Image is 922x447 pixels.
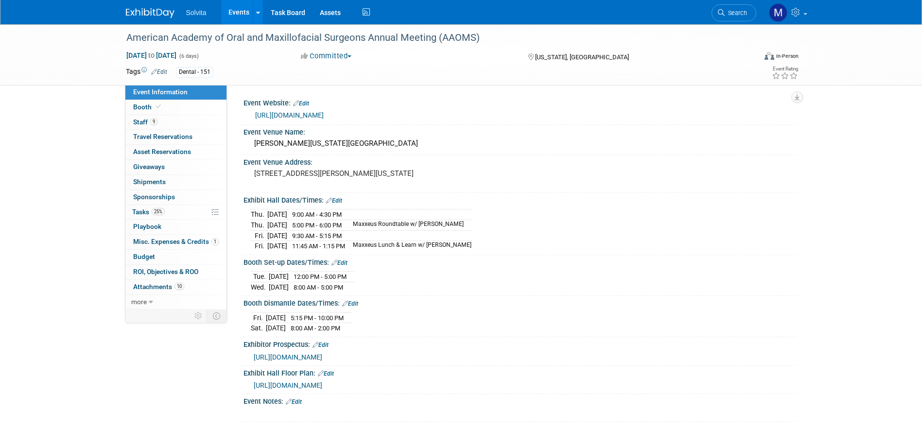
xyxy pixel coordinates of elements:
[535,53,629,61] span: [US_STATE], [GEOGRAPHIC_DATA]
[244,296,797,309] div: Booth Dismantle Dates/Times:
[125,250,226,264] a: Budget
[125,130,226,144] a: Travel Reservations
[251,209,267,220] td: Thu.
[292,242,345,250] span: 11:45 AM - 1:15 PM
[251,323,266,333] td: Sat.
[699,51,799,65] div: Event Format
[313,342,329,348] a: Edit
[133,163,165,171] span: Giveaways
[725,9,747,17] span: Search
[292,222,342,229] span: 5:00 PM - 6:00 PM
[133,148,191,155] span: Asset Reservations
[133,223,161,230] span: Playbook
[772,67,798,71] div: Event Rating
[294,273,347,280] span: 12:00 PM - 5:00 PM
[251,282,269,292] td: Wed.
[318,370,334,377] a: Edit
[125,190,226,205] a: Sponsorships
[267,209,287,220] td: [DATE]
[152,208,165,215] span: 25%
[269,282,289,292] td: [DATE]
[776,52,799,60] div: In-Person
[133,133,192,140] span: Travel Reservations
[769,3,787,22] img: Matthew Burns
[342,300,358,307] a: Edit
[293,100,309,107] a: Edit
[123,29,742,47] div: American Academy of Oral and Maxillofacial Surgeons Annual Meeting (AAOMS)
[126,51,177,60] span: [DATE] [DATE]
[251,220,267,231] td: Thu.
[125,160,226,174] a: Giveaways
[347,241,471,251] td: Maxxeus Lunch & Learn w/ [PERSON_NAME]
[244,366,797,378] div: Exhibit Hall Floor Plan:
[190,309,207,322] td: Personalize Event Tab Strip
[211,238,219,245] span: 1
[269,272,289,282] td: [DATE]
[266,323,286,333] td: [DATE]
[150,118,157,125] span: 9
[251,136,789,151] div: [PERSON_NAME][US_STATE][GEOGRAPHIC_DATA]
[267,230,287,241] td: [DATE]
[712,4,756,21] a: Search
[294,284,343,291] span: 8:00 AM - 5:00 PM
[125,100,226,115] a: Booth
[244,96,797,108] div: Event Website:
[132,208,165,216] span: Tasks
[133,193,175,201] span: Sponsorships
[251,230,267,241] td: Fri.
[251,312,266,323] td: Fri.
[133,268,198,275] span: ROI, Objectives & ROO
[125,145,226,159] a: Asset Reservations
[147,52,156,59] span: to
[133,178,166,186] span: Shipments
[125,220,226,234] a: Playbook
[125,85,226,100] a: Event Information
[254,381,322,389] a: [URL][DOMAIN_NAME]
[267,241,287,251] td: [DATE]
[255,111,324,119] a: [URL][DOMAIN_NAME]
[126,8,174,18] img: ExhibitDay
[347,220,471,231] td: Maxxeus Roundtable w/ [PERSON_NAME]
[331,259,348,266] a: Edit
[244,125,797,137] div: Event Venue Name:
[125,175,226,189] a: Shipments
[133,103,163,111] span: Booth
[125,295,226,309] a: more
[133,283,184,291] span: Attachments
[156,104,161,109] i: Booth reservation complete
[251,241,267,251] td: Fri.
[174,283,184,290] span: 10
[176,67,213,77] div: Dental - 151
[254,353,322,361] a: [URL][DOMAIN_NAME]
[326,197,342,204] a: Edit
[292,211,342,218] span: 9:00 AM - 4:30 PM
[244,193,797,206] div: Exhibit Hall Dates/Times:
[254,169,463,178] pre: [STREET_ADDRESS][PERSON_NAME][US_STATE]
[286,398,302,405] a: Edit
[125,235,226,249] a: Misc. Expenses & Credits1
[207,309,226,322] td: Toggle Event Tabs
[125,280,226,294] a: Attachments10
[292,232,342,240] span: 9:30 AM - 5:15 PM
[133,238,219,245] span: Misc. Expenses & Credits
[291,314,344,322] span: 5:15 PM - 10:00 PM
[125,115,226,130] a: Staff9
[244,155,797,167] div: Event Venue Address:
[765,52,774,60] img: Format-Inperson.png
[297,51,355,61] button: Committed
[291,325,340,332] span: 8:00 AM - 2:00 PM
[244,337,797,350] div: Exhibitor Prospectus:
[244,255,797,268] div: Booth Set-up Dates/Times:
[266,312,286,323] td: [DATE]
[125,205,226,220] a: Tasks25%
[186,9,207,17] span: Solvita
[178,53,199,59] span: (6 days)
[244,394,797,407] div: Event Notes:
[267,220,287,231] td: [DATE]
[133,118,157,126] span: Staff
[131,298,147,306] span: more
[151,69,167,75] a: Edit
[133,253,155,260] span: Budget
